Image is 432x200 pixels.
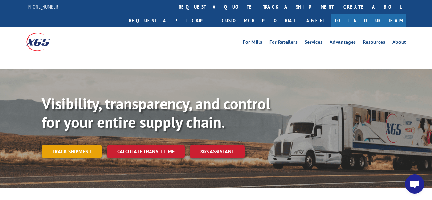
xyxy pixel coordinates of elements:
a: Services [305,40,322,47]
a: Agent [300,14,331,27]
a: Request a pickup [124,14,217,27]
a: For Retailers [269,40,298,47]
b: Visibility, transparency, and control for your entire supply chain. [42,94,270,132]
a: Track shipment [42,145,102,158]
a: Calculate transit time [107,145,185,158]
a: [PHONE_NUMBER] [26,4,60,10]
a: Customer Portal [217,14,300,27]
a: For Mills [243,40,262,47]
div: Open chat [405,174,424,194]
a: Advantages [330,40,356,47]
a: Join Our Team [331,14,406,27]
a: XGS ASSISTANT [190,145,245,158]
a: About [392,40,406,47]
a: Resources [363,40,385,47]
